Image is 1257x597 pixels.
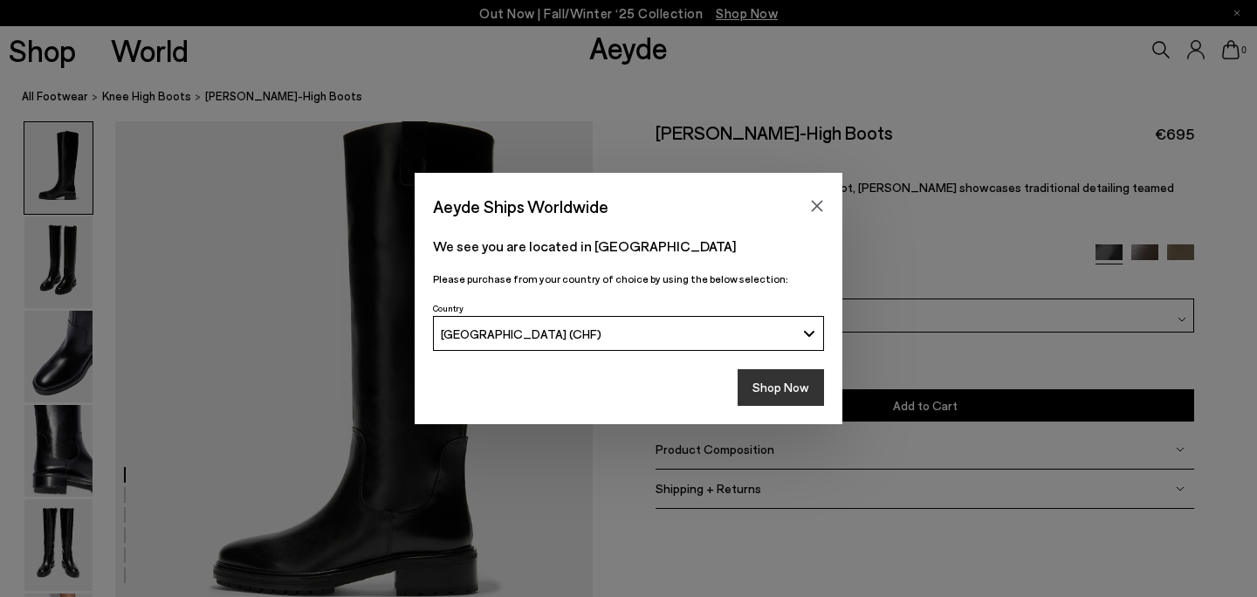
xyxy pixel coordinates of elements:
span: Country [433,303,464,313]
p: Please purchase from your country of choice by using the below selection: [433,271,824,287]
span: [GEOGRAPHIC_DATA] (CHF) [441,326,601,341]
button: Shop Now [738,369,824,406]
p: We see you are located in [GEOGRAPHIC_DATA] [433,236,824,257]
button: Close [804,193,830,219]
span: Aeyde Ships Worldwide [433,191,608,222]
